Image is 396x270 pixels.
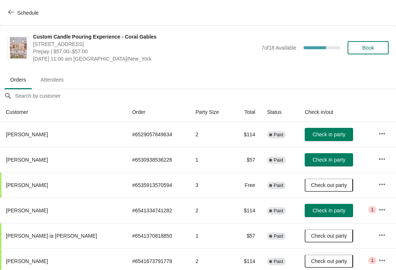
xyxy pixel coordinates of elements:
button: Book [348,41,389,54]
td: 2 [190,122,232,147]
button: Check in party [305,128,353,141]
span: 1 [371,207,374,213]
th: Total [233,102,261,122]
span: Check out party [311,182,347,188]
td: # 6530938536226 [126,147,190,172]
th: Party Size [190,102,232,122]
th: Order [126,102,190,122]
td: 1 [190,147,232,172]
span: [DATE] 11:00 am [GEOGRAPHIC_DATA]/New_York [33,55,258,62]
input: Search by customer [15,89,396,102]
span: 7 of 18 Available [261,45,296,51]
span: [PERSON_NAME] [6,157,48,163]
button: Check out party [305,255,353,268]
td: $114 [233,198,261,223]
button: Check in party [305,204,353,217]
button: Schedule [4,6,44,19]
span: [PERSON_NAME] [6,182,48,188]
button: Check out party [305,229,353,242]
span: Check out party [311,258,347,264]
span: Custom Candle Pouring Experience - Coral Gables [33,33,258,40]
td: # 6541334741282 [126,198,190,223]
span: Check out party [311,233,347,239]
span: Check in party [312,208,345,213]
td: 2 [190,198,232,223]
td: # 6529057849634 [126,122,190,147]
span: Check in party [312,132,345,137]
span: Schedule [17,10,38,16]
td: $57 [233,223,261,248]
span: Orders [4,73,32,86]
th: Status [261,102,299,122]
td: Free [233,172,261,198]
th: Check in/out [299,102,373,122]
td: 1 [190,223,232,248]
span: 1 [371,258,374,263]
span: Paid [274,157,283,163]
span: Check in party [312,157,345,163]
button: Check out party [305,179,353,192]
td: # 6535913570594 [126,172,190,198]
span: Paid [274,183,283,188]
span: Attendees [35,73,70,86]
span: Paid [274,132,283,138]
td: $114 [233,122,261,147]
span: [PERSON_NAME] [6,258,48,264]
span: [PERSON_NAME] ia [PERSON_NAME] [6,233,97,239]
span: Prepay | $57.00–$57.00 [33,48,258,55]
button: Check in party [305,153,353,166]
span: [PERSON_NAME] [6,208,48,213]
span: Paid [274,208,283,214]
span: [PERSON_NAME] [6,132,48,137]
span: Paid [274,259,283,264]
td: # 6541370818850 [126,223,190,248]
img: Custom Candle Pouring Experience - Coral Gables [10,37,27,58]
span: Book [362,45,374,51]
span: Paid [274,233,283,239]
td: $57 [233,147,261,172]
span: [STREET_ADDRESS] [33,40,258,48]
td: 3 [190,172,232,198]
